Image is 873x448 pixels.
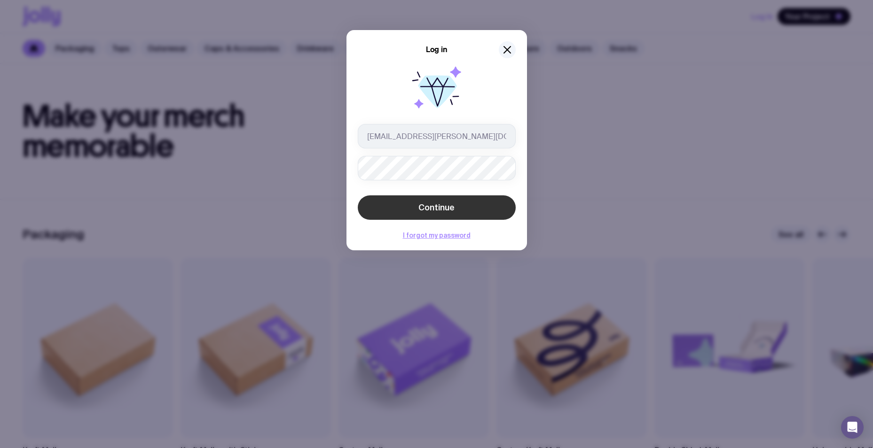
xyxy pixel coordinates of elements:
input: you@email.com [358,124,516,148]
h5: Log in [426,45,448,54]
button: Continue [358,195,516,220]
div: Open Intercom Messenger [841,416,864,439]
span: Continue [418,202,455,213]
button: I forgot my password [403,232,471,239]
